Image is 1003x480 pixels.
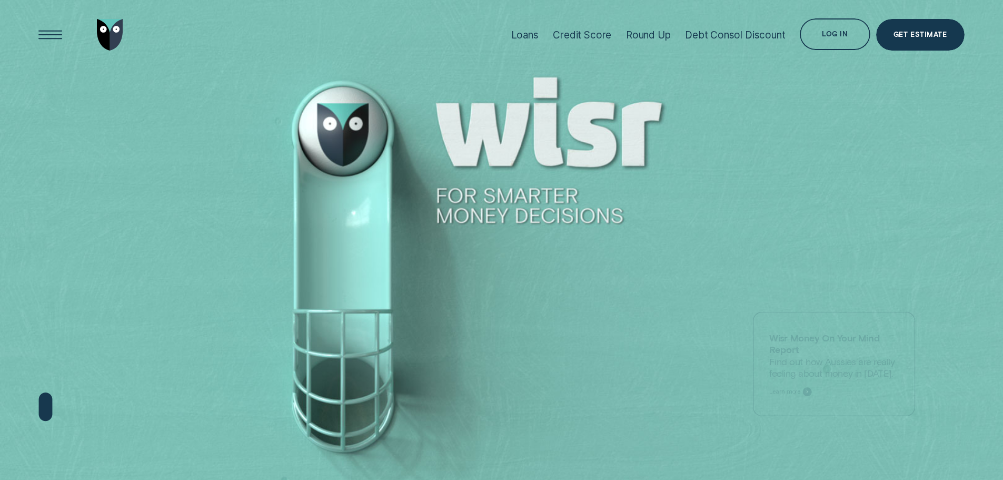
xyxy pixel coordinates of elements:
[685,29,785,41] div: Debt Consol Discount
[511,29,539,41] div: Loans
[876,19,965,51] a: Get Estimate
[769,332,899,379] p: Find out how Aussies are really feeling about money in [DATE].
[626,29,671,41] div: Round Up
[97,19,123,51] img: Wisr
[800,18,870,50] button: Log in
[769,332,879,355] strong: Wisr Money On Your Mind Report
[35,19,66,51] button: Open Menu
[553,29,611,41] div: Credit Score
[769,388,800,395] span: Learn more
[753,311,915,416] a: Wisr Money On Your Mind ReportFind out how Aussies are really feeling about money in [DATE].Learn...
